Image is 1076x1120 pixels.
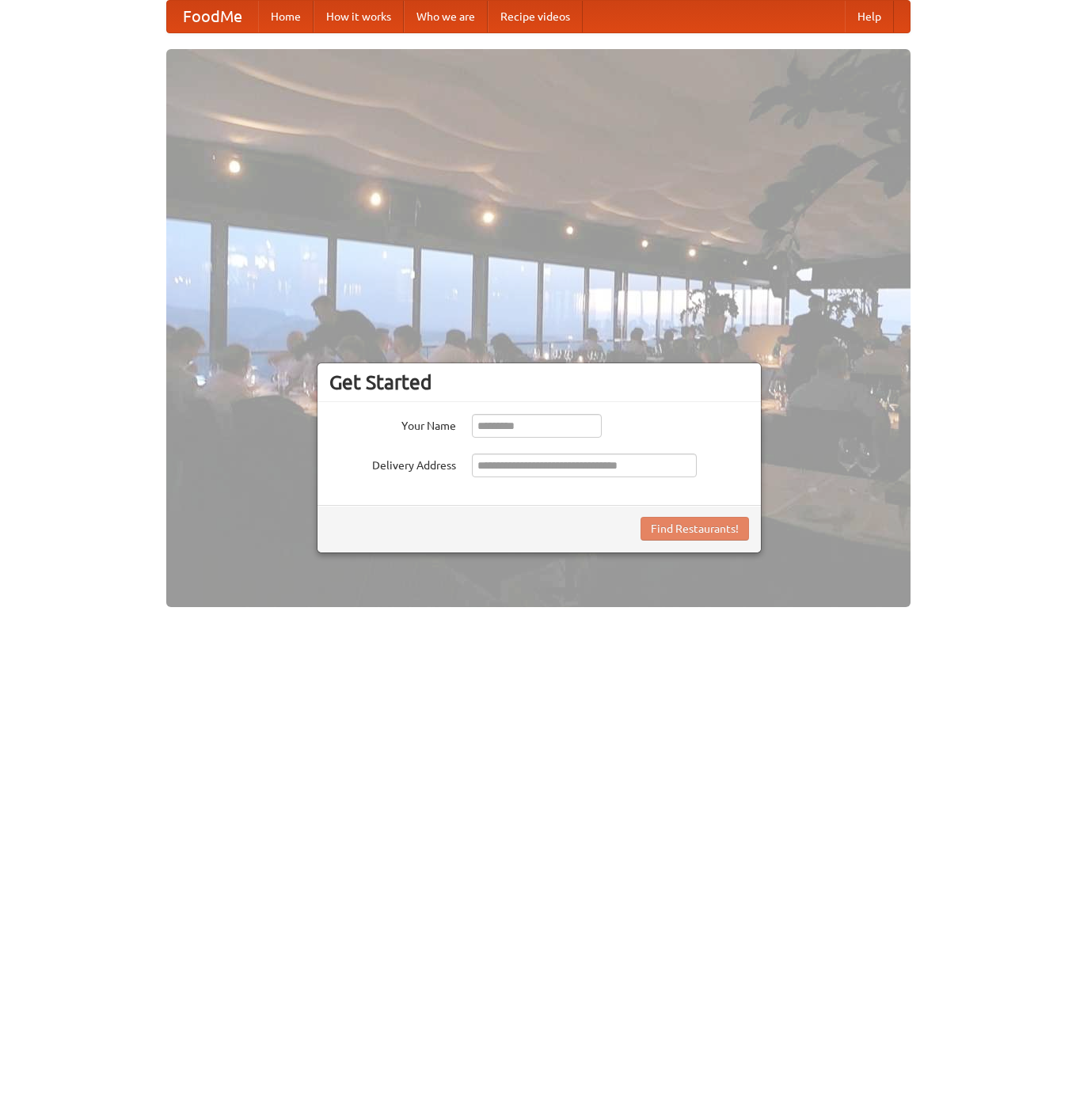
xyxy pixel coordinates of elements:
[329,370,749,394] h3: Get Started
[488,1,583,32] a: Recipe videos
[167,1,258,32] a: FoodMe
[314,1,404,32] a: How it works
[845,1,894,32] a: Help
[404,1,488,32] a: Who we are
[258,1,314,32] a: Home
[329,414,456,434] label: Your Name
[641,517,749,541] button: Find Restaurants!
[329,454,456,473] label: Delivery Address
